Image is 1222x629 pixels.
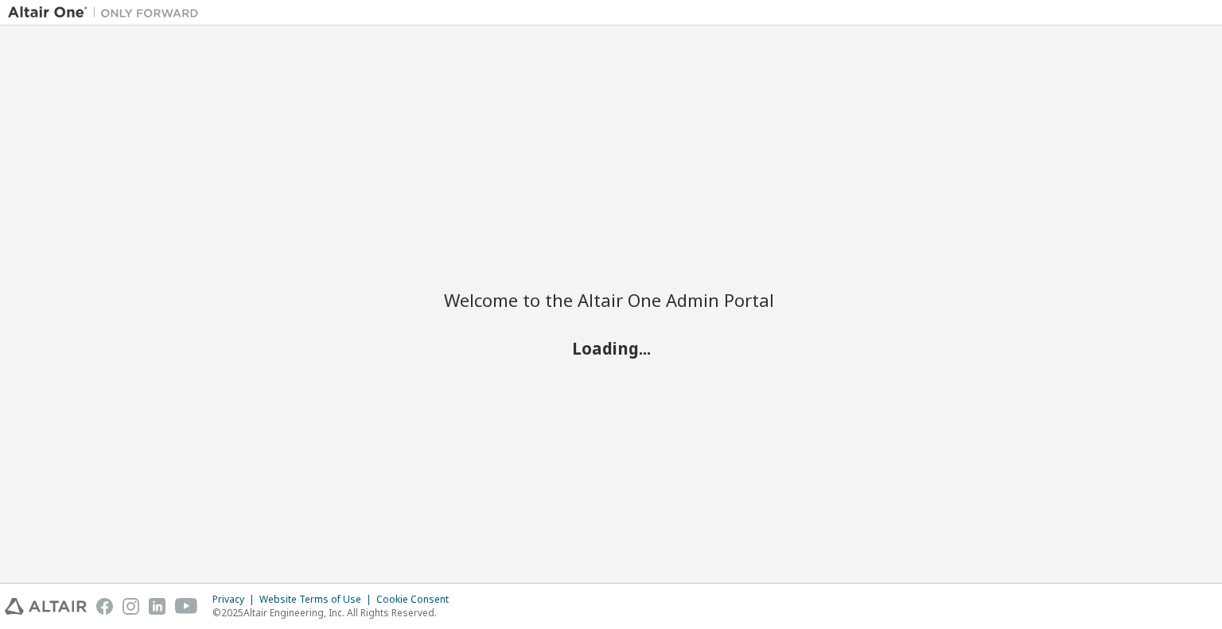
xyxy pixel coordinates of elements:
[123,598,139,615] img: instagram.svg
[96,598,113,615] img: facebook.svg
[175,598,198,615] img: youtube.svg
[212,593,259,606] div: Privacy
[259,593,376,606] div: Website Terms of Use
[149,598,165,615] img: linkedin.svg
[444,289,778,311] h2: Welcome to the Altair One Admin Portal
[212,606,458,619] p: © 2025 Altair Engineering, Inc. All Rights Reserved.
[5,598,87,615] img: altair_logo.svg
[376,593,458,606] div: Cookie Consent
[8,5,207,21] img: Altair One
[444,337,778,358] h2: Loading...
